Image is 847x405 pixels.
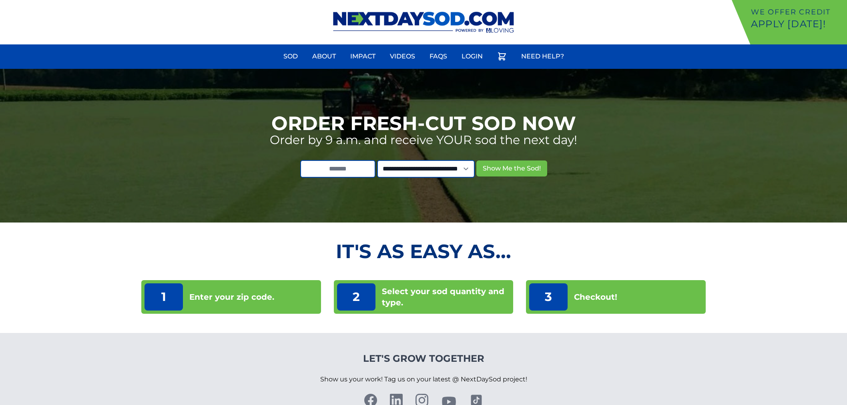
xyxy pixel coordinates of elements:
[145,283,183,311] p: 1
[279,47,303,66] a: Sod
[345,47,380,66] a: Impact
[337,283,375,311] p: 2
[270,133,577,147] p: Order by 9 a.m. and receive YOUR sod the next day!
[320,352,527,365] h4: Let's Grow Together
[385,47,420,66] a: Videos
[476,160,547,176] button: Show Me the Sod!
[751,18,844,30] p: Apply [DATE]!
[529,283,568,311] p: 3
[751,6,844,18] p: We offer Credit
[271,114,576,133] h1: Order Fresh-Cut Sod Now
[141,242,706,261] h2: It's as Easy As...
[457,47,488,66] a: Login
[574,291,617,303] p: Checkout!
[320,365,527,394] p: Show us your work! Tag us on your latest @ NextDaySod project!
[382,286,510,308] p: Select your sod quantity and type.
[516,47,569,66] a: Need Help?
[425,47,452,66] a: FAQs
[189,291,274,303] p: Enter your zip code.
[307,47,341,66] a: About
